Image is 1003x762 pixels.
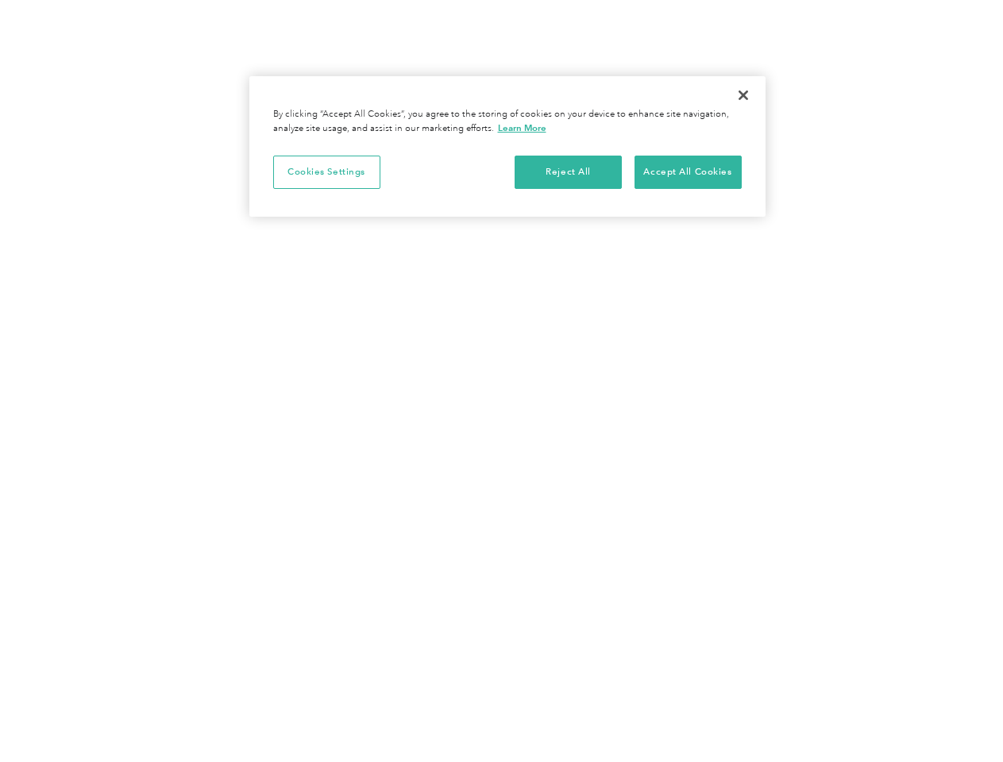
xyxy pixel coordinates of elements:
div: Privacy [249,76,766,217]
a: More information about your privacy, opens in a new tab [498,122,546,133]
button: Close [726,78,761,113]
button: Reject All [515,156,622,189]
div: Cookie banner [249,76,766,217]
button: Accept All Cookies [635,156,742,189]
div: By clicking “Accept All Cookies”, you agree to the storing of cookies on your device to enhance s... [273,108,742,136]
button: Cookies Settings [273,156,380,189]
